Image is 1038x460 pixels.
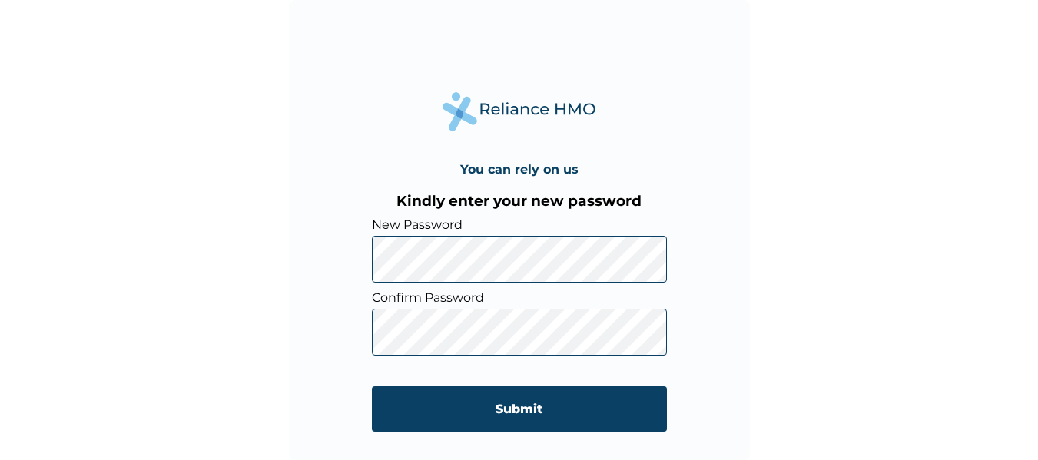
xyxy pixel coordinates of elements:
label: New Password [372,217,667,232]
h3: Kindly enter your new password [372,192,667,210]
img: Reliance Health's Logo [443,92,596,131]
label: Confirm Password [372,290,667,305]
h4: You can rely on us [460,162,579,177]
input: Submit [372,386,667,432]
